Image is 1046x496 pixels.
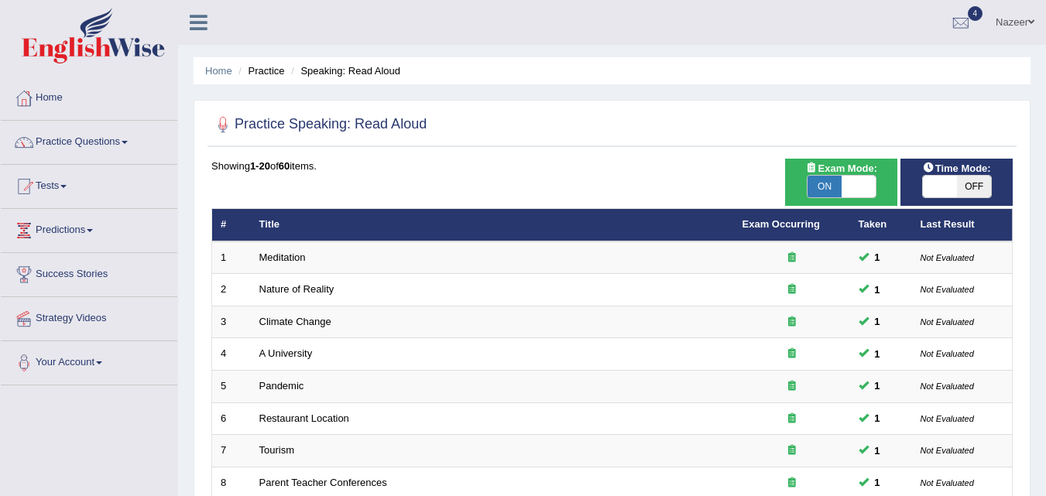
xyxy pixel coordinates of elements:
span: You can still take this question [869,378,887,394]
span: You can still take this question [869,443,887,459]
div: Show exams occurring in exams [785,159,897,206]
th: Title [251,209,734,241]
h2: Practice Speaking: Read Aloud [211,113,427,136]
a: Your Account [1,341,177,380]
a: Practice Questions [1,121,177,159]
span: You can still take this question [869,474,887,491]
a: Nature of Reality [259,283,334,295]
li: Practice [235,63,284,78]
td: 4 [212,338,251,371]
a: Exam Occurring [742,218,820,230]
li: Speaking: Read Aloud [287,63,400,78]
span: You can still take this question [869,313,887,330]
td: 6 [212,402,251,435]
span: You can still take this question [869,282,887,298]
a: A University [259,347,313,359]
div: Exam occurring question [742,251,842,265]
a: Parent Teacher Conferences [259,477,387,488]
a: Tourism [259,444,295,456]
a: Meditation [259,251,306,263]
b: 60 [279,160,290,172]
span: You can still take this question [869,410,887,426]
a: Success Stories [1,253,177,292]
td: 3 [212,306,251,338]
td: 2 [212,274,251,306]
a: Strategy Videos [1,297,177,336]
small: Not Evaluated [921,317,974,327]
a: Home [205,65,232,77]
a: Restaurant Location [259,412,349,424]
small: Not Evaluated [921,285,974,294]
small: Not Evaluated [921,414,974,423]
a: Pandemic [259,380,304,392]
div: Exam occurring question [742,315,842,330]
span: Time Mode: [917,160,997,176]
td: 5 [212,371,251,403]
span: OFF [957,176,991,197]
td: 7 [212,435,251,467]
small: Not Evaluated [921,446,974,455]
div: Exam occurring question [742,412,842,426]
a: Tests [1,165,177,204]
div: Exam occurring question [742,379,842,394]
small: Not Evaluated [921,253,974,262]
div: Showing of items. [211,159,1013,173]
a: Predictions [1,209,177,248]
div: Exam occurring question [742,443,842,458]
span: Exam Mode: [799,160,883,176]
th: # [212,209,251,241]
span: ON [808,176,842,197]
a: Climate Change [259,316,331,327]
span: 4 [968,6,983,21]
div: Exam occurring question [742,347,842,361]
b: 1-20 [250,160,270,172]
div: Exam occurring question [742,476,842,491]
div: Exam occurring question [742,282,842,297]
th: Last Result [912,209,1013,241]
td: 1 [212,241,251,274]
th: Taken [850,209,912,241]
span: You can still take this question [869,346,887,362]
small: Not Evaluated [921,478,974,487]
small: Not Evaluated [921,381,974,391]
a: Home [1,77,177,115]
small: Not Evaluated [921,349,974,358]
span: You can still take this question [869,249,887,265]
